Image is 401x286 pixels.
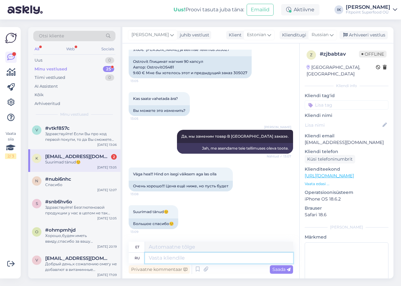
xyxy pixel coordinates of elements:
[181,134,289,139] span: Да, мы заменим товар В [GEOGRAPHIC_DATA] заказе.
[305,181,388,187] p: Vaata edasi ...
[305,205,388,212] p: Brauser
[100,45,115,53] div: Socials
[305,139,388,146] p: [EMAIL_ADDRESS][DOMAIN_NAME]
[272,267,291,272] span: Saada
[35,258,38,262] span: v
[131,229,154,234] span: 13:09
[312,31,329,38] span: Russian
[103,66,114,72] div: 25
[177,32,209,38] div: juhib vestlust
[131,192,154,196] span: 13:08
[133,172,217,176] span: Väga hea!!! Hind on isegi väiksem aga las olla
[97,272,117,277] div: [DATE] 17:09
[35,156,38,161] span: k
[305,212,388,218] p: Safari 18.6
[35,179,38,183] span: n
[45,256,110,261] span: vantus1981@gmail.com
[346,5,397,15] a: [PERSON_NAME]Fitpoint Superfood OÜ
[133,96,178,101] span: Kas saate vahetada ära?
[280,32,306,38] div: Klienditugi
[5,131,16,159] div: Vaata siia
[45,125,70,131] span: #vtkf857c
[310,52,313,57] span: z
[36,201,38,206] span: s
[305,92,388,99] p: Kliendi tag'id
[305,196,388,202] p: iPhone OS 18.6.2
[45,199,72,205] span: #snb6hv6o
[35,83,58,90] div: AI Assistent
[60,112,88,117] span: Minu vestlused
[305,173,354,179] a: [URL][DOMAIN_NAME]
[97,188,117,192] div: [DATE] 12:07
[45,182,117,188] div: Спасибо
[129,181,233,191] div: Очень хорошо!!! Цена ещё ниже, но пусть будет
[247,31,266,38] span: Estonian
[45,233,117,244] div: Хорошо,будем иметь ввиду,спасибо за вашу наблюдательность
[45,205,117,216] div: Здравствуйте! Безглютеновой продукции у нас в целом не так много, но всё, что есть в интернет-маг...
[129,265,190,274] div: Privaatne kommentaar
[35,92,44,98] div: Kõik
[105,57,114,63] div: 0
[320,50,359,58] div: # zjbabtav
[346,5,390,10] div: [PERSON_NAME]
[135,253,140,263] div: ru
[305,166,388,173] p: Klienditeekond
[174,6,244,14] div: Proovi tasuta juba täna:
[131,116,154,121] span: 13:05
[105,74,114,81] div: 0
[305,155,355,163] div: Küsi telefoninumbrit
[97,244,117,249] div: [DATE] 20:19
[267,154,291,159] span: Nähtud ✓ 13:07
[45,154,110,159] span: katrinkukk72@gmail.com
[305,83,388,89] div: Kliendi info
[305,234,388,240] p: Märkmed
[226,32,242,38] div: Klient
[129,218,178,229] div: Большое спасибо☺️
[45,176,71,182] span: #nubi6nhc
[35,74,65,81] div: Tiimi vestlused
[45,131,117,142] div: Здравствуйте! Если Вы про код первой покупи, то да Вы сможете использовать его для следющего заказа.
[174,7,185,13] b: Uus!
[97,165,117,170] div: [DATE] 13:05
[305,148,388,155] p: Kliendi telefon
[305,189,388,196] p: Operatsioonisüsteem
[131,31,169,38] span: [PERSON_NAME]
[97,142,117,147] div: [DATE] 13:06
[45,227,76,233] span: #ohmpmhjd
[359,51,387,58] span: Offline
[65,45,76,53] div: Web
[307,64,376,77] div: [GEOGRAPHIC_DATA], [GEOGRAPHIC_DATA]
[33,45,40,53] div: All
[129,56,252,78] div: Ostrovit Глицинат магния 90 капсул Автор: OstrovitOS481 9.60 € Мне бы хотелось этот и предыдущий ...
[305,133,388,139] p: Kliendi email
[39,33,64,39] span: Otsi kliente
[340,31,388,39] div: Arhiveeri vestlus
[334,5,343,14] div: IK
[35,66,67,72] div: Minu vestlused
[305,122,381,129] input: Lisa nimi
[135,242,139,252] div: et
[305,224,388,230] div: [PERSON_NAME]
[264,125,291,129] span: [PERSON_NAME]
[35,229,38,234] span: o
[346,10,390,15] div: Fitpoint Superfood OÜ
[281,4,319,15] div: Aktiivne
[111,154,117,160] div: 2
[305,100,388,110] input: Lisa tag
[131,79,154,83] span: 13:05
[247,4,274,16] button: Emailid
[35,101,60,107] div: Arhiveeritud
[45,261,117,272] div: Добрый день,к сожалению омегу не добавлют в витаминные комплексы,могу предложить вам товары отдел...
[133,209,168,214] span: Suurimad tänud☺️
[5,153,16,159] div: 2 / 3
[35,128,38,132] span: v
[129,105,190,116] div: Вы можете это изменить?
[177,143,293,154] div: Jah, me asendame teie tellimuses oleva toote.
[35,57,42,63] div: Uus
[97,216,117,221] div: [DATE] 12:05
[45,159,117,165] div: Suurimad tänud☺️
[305,112,388,119] p: Kliendi nimi
[5,32,17,44] img: Askly Logo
